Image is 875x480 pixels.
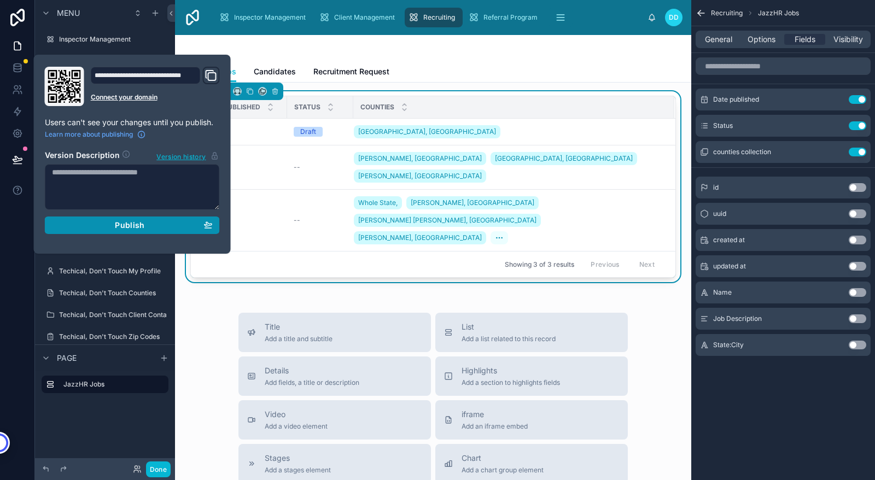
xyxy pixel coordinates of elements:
div: Draft [300,127,316,137]
a: Techical, Don't Touch Client Contacts [42,306,168,324]
span: [PERSON_NAME] [PERSON_NAME], [GEOGRAPHIC_DATA] [358,216,536,225]
span: Fields [795,34,815,45]
span: [GEOGRAPHIC_DATA], [GEOGRAPHIC_DATA] [495,154,633,163]
span: State:City [713,341,744,349]
span: [PERSON_NAME], [GEOGRAPHIC_DATA] [358,233,482,242]
span: Status [713,121,733,130]
span: Version history [156,150,206,161]
span: Options [748,34,775,45]
span: uuid [713,209,726,218]
span: Video [265,409,328,420]
span: -- [294,163,300,172]
span: List [462,321,556,332]
label: Inspector Management [59,35,166,44]
a: [PERSON_NAME], [GEOGRAPHIC_DATA] [354,231,486,244]
span: Referral Program [483,13,538,22]
span: Client Management [334,13,395,22]
a: Client Management [316,8,402,27]
a: Client Management [42,54,168,71]
span: -- [294,216,300,225]
span: DD [669,13,679,22]
span: Menu [57,8,80,19]
span: Job Description [713,314,762,323]
button: DetailsAdd fields, a title or description [238,356,431,396]
button: HighlightsAdd a section to highlights fields [435,356,628,396]
a: [GEOGRAPHIC_DATA], [GEOGRAPHIC_DATA] [354,125,500,138]
span: Showing 3 of 3 results [505,260,574,269]
span: Stages [265,453,331,464]
label: Techical, Don't Touch Client Contacts [59,311,176,319]
a: Connect your domain [91,93,220,102]
span: Recruitment Request [313,66,389,77]
span: Add a title and subtitle [265,335,332,343]
span: Status [294,103,320,112]
button: VideoAdd a video element [238,400,431,440]
button: Done [146,461,171,477]
a: Whole State, [354,196,402,209]
a: Inspector Management [215,8,313,27]
span: Add a section to highlights fields [462,378,560,387]
span: Add an iframe embed [462,422,528,431]
span: Publish [115,220,144,230]
label: JazzHR Jobs [63,380,160,389]
a: Candidates [254,62,296,84]
span: [PERSON_NAME], [GEOGRAPHIC_DATA] [358,154,482,163]
a: [GEOGRAPHIC_DATA], [GEOGRAPHIC_DATA] [491,152,637,165]
span: Chart [462,453,544,464]
a: [PERSON_NAME], [GEOGRAPHIC_DATA] [354,169,486,183]
span: [PERSON_NAME], [GEOGRAPHIC_DATA] [411,198,534,207]
span: Counties [360,103,394,112]
a: [PERSON_NAME], [GEOGRAPHIC_DATA] [354,152,486,165]
span: Highlights [462,365,560,376]
div: scrollable content [35,371,175,404]
span: [PERSON_NAME], [GEOGRAPHIC_DATA] [358,172,482,180]
p: Users can't see your changes until you publish. [45,117,220,128]
label: Techical, Don't Touch Counties [59,289,166,297]
a: [DATE] [204,127,281,136]
div: Domain and Custom Link [91,67,220,106]
a: Inspector Management [42,31,168,48]
h2: Version Description [45,150,120,162]
span: iframe [462,409,528,420]
a: Techical, Don't Touch My Profile [42,262,168,280]
a: [DATE] [204,163,281,172]
a: Techical, Don't Touch Counties [42,284,168,302]
span: Learn more about publishing [45,130,133,139]
span: Whole State, [358,198,398,207]
span: Details [265,365,359,376]
span: Title [265,321,332,332]
span: Recruiting [711,9,743,17]
button: ListAdd a list related to this record [435,313,628,352]
span: updated at [713,262,746,271]
a: Recruiting [405,8,463,27]
span: id [713,183,719,192]
a: [PERSON_NAME], [GEOGRAPHIC_DATA][GEOGRAPHIC_DATA], [GEOGRAPHIC_DATA][PERSON_NAME], [GEOGRAPHIC_DATA] [354,150,661,185]
span: Add a list related to this record [462,335,556,343]
span: Date published [713,95,759,104]
label: Techical, Don't Touch My Profile [59,267,166,276]
span: counties collection [713,148,771,156]
span: Add fields, a title or description [265,378,359,387]
span: Add a stages element [265,466,331,475]
a: [PERSON_NAME], [GEOGRAPHIC_DATA] [406,196,539,209]
span: Inspector Management [234,13,306,22]
span: Add a video element [265,422,328,431]
span: Recruiting [423,13,455,22]
button: Version history [156,150,219,162]
a: Referral Program [465,8,545,27]
a: -- [204,216,281,225]
span: Candidates [254,66,296,77]
a: Draft [294,127,347,137]
span: Date published [205,103,260,112]
span: created at [713,236,745,244]
button: Publish [45,216,220,234]
span: Add a chart group element [462,466,544,475]
a: Techical, Don't Touch Zip Codes [42,328,168,346]
label: Techical, Don't Touch Zip Codes [59,332,166,341]
a: Whole State,[PERSON_NAME], [GEOGRAPHIC_DATA][PERSON_NAME] [PERSON_NAME], [GEOGRAPHIC_DATA][PERSON... [354,194,661,247]
span: Page [57,353,77,364]
span: JazzHR Jobs [758,9,799,17]
a: Learn more about publishing [45,130,146,139]
span: Name [713,288,732,297]
button: TitleAdd a title and subtitle [238,313,431,352]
